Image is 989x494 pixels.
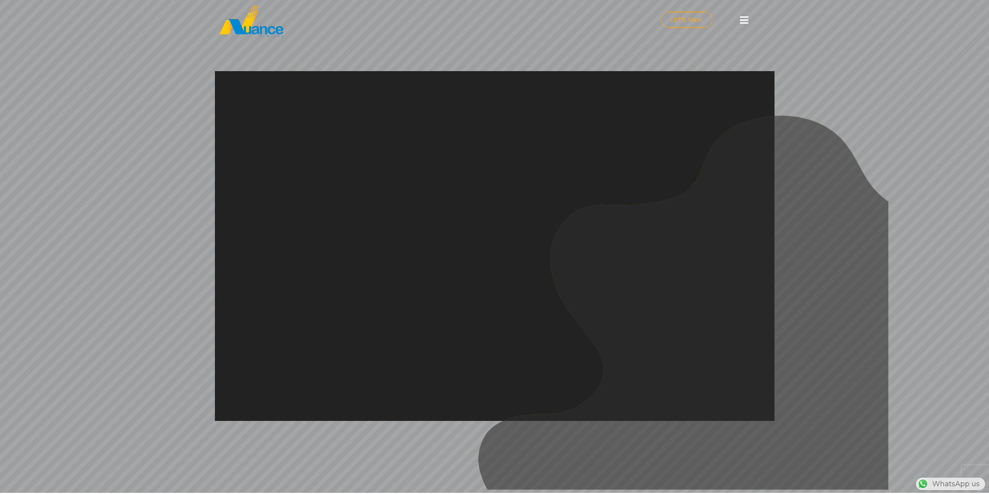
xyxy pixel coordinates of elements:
a: nuance-qatar_logo [219,4,491,38]
a: LET'S TALK [661,12,712,28]
img: nuance-qatar_logo [219,4,284,38]
img: WhatsApp [917,478,929,490]
div: WhatsApp us [916,478,985,490]
span: LET'S TALK [670,17,703,23]
a: WhatsAppWhatsApp us [916,480,985,488]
